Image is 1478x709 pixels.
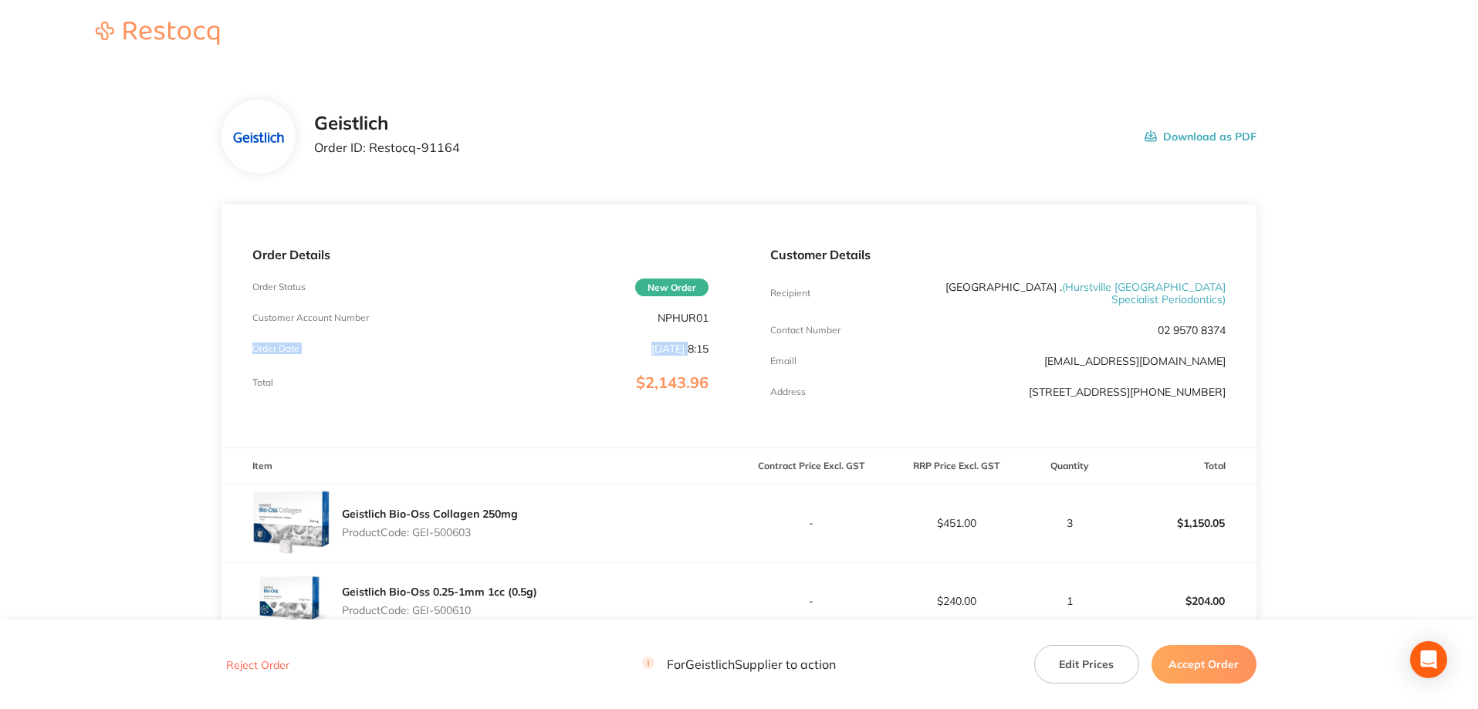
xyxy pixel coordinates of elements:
p: $1,150.05 [1112,505,1256,542]
th: RRP Price Excl. GST [884,448,1029,484]
p: NPHUR01 [658,312,709,324]
img: bWtwNnRtcQ [252,484,330,562]
a: Restocq logo [80,22,235,47]
button: Accept Order [1152,645,1256,684]
p: Order ID: Restocq- 91164 [314,140,460,154]
a: Geistlich Bio-Oss 0.25-1mm 1cc (0.5g) [342,585,537,599]
img: ZG5oY2QyeA [252,562,330,640]
p: 3 [1030,517,1111,529]
p: Customer Account Number [252,312,369,323]
a: Geistlich Bio-Oss Collagen 250mg [342,507,518,521]
p: $204.00 [1112,582,1256,620]
p: Order Status [252,282,306,292]
img: dmE5cGxzaw [234,112,284,162]
a: [EMAIL_ADDRESS][DOMAIN_NAME] [1044,354,1226,368]
p: $240.00 [884,595,1028,607]
th: Total [1111,448,1256,484]
p: - [740,517,884,529]
p: $451.00 [884,517,1028,529]
span: ( Hurstville [GEOGRAPHIC_DATA] Specialist Periodontics ) [1062,280,1226,306]
p: Emaill [770,356,796,366]
button: Edit Prices [1034,645,1139,684]
p: Product Code: GEI-500610 [342,604,537,616]
th: Item [222,448,739,484]
h2: Geistlich [314,113,460,134]
div: Open Intercom Messenger [1410,641,1447,678]
p: Contact Number [770,325,840,336]
p: 1 [1030,595,1111,607]
p: For Geistlich Supplier to action [642,657,836,672]
button: Reject Order [222,658,294,672]
span: $2,143.96 [636,373,709,392]
p: Order Details [252,248,708,262]
th: Contract Price Excl. GST [739,448,884,484]
img: Restocq logo [80,22,235,45]
p: - [740,595,884,607]
p: 02 9570 8374 [1158,324,1226,336]
p: Recipient [770,288,810,299]
p: Customer Details [770,248,1226,262]
p: [STREET_ADDRESS][PHONE_NUMBER] [1029,386,1226,398]
p: Product Code: GEI-500603 [342,526,518,539]
p: [DATE] 8:15 [651,343,709,355]
p: [GEOGRAPHIC_DATA] . [922,281,1226,306]
p: Address [770,387,806,397]
p: Total [252,377,273,388]
span: New Order [635,279,709,296]
th: Quantity [1029,448,1111,484]
button: Download as PDF [1145,113,1256,160]
p: Order Date [252,343,299,354]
